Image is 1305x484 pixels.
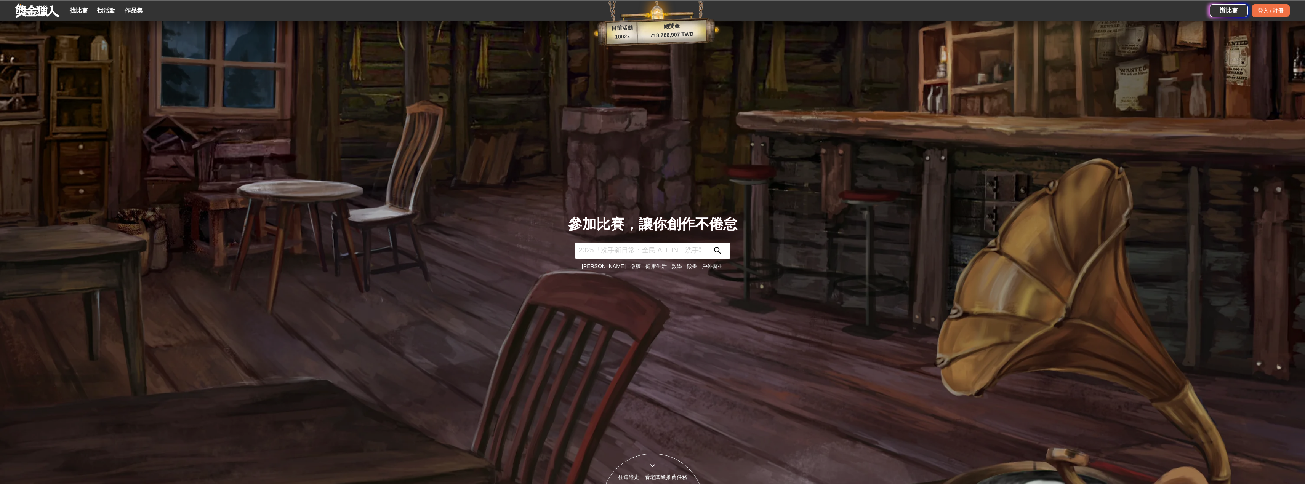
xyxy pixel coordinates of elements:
a: 數學 [671,263,682,269]
p: 目前活動 [607,24,637,33]
p: 718,786,907 TWD [637,30,706,40]
p: 總獎金 [637,21,706,31]
a: 戶外寫生 [702,263,723,269]
a: 作品集 [122,5,146,16]
div: 參加比賽，讓你創作不倦怠 [568,214,737,235]
a: 徵稿 [630,263,641,269]
p: 1002 ▴ [607,32,638,42]
a: 找活動 [94,5,118,16]
a: 健康生活 [645,263,667,269]
div: 登入 / 註冊 [1252,4,1290,17]
input: 2025「洗手新日常：全民 ALL IN」洗手歌全台徵選 [575,243,705,259]
a: 辦比賽 [1210,4,1248,17]
a: [PERSON_NAME] [582,263,626,269]
a: 徵畫 [687,263,697,269]
a: 找比賽 [67,5,91,16]
div: 往這邊走，看老闆娘推薦任務 [602,473,704,481]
